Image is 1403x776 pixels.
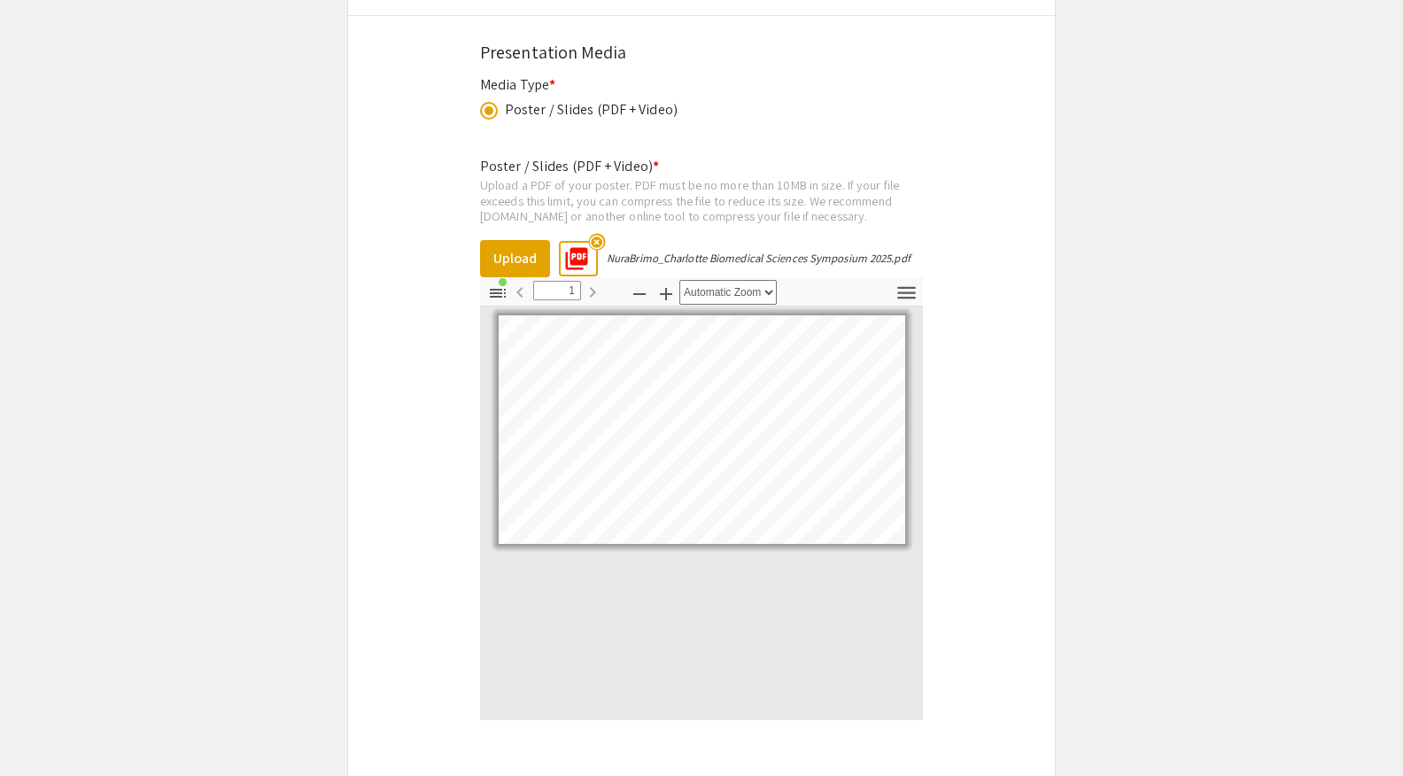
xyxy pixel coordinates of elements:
[480,157,659,175] mat-label: Poster / Slides (PDF + Video)
[480,177,923,224] div: Upload a PDF of your poster. PDF must be no more than 10MB in size. If your file exceeds this lim...
[483,280,513,306] button: Toggle Sidebar (document contains outline/attachments/layers)
[679,280,777,305] select: Zoom
[480,39,923,66] div: Presentation Media
[607,251,911,266] div: NuraBrimo_Charlotte Biomedical Sciences Symposium 2025.pdf
[505,99,678,120] div: Poster / Slides (PDF + Video)
[480,75,555,94] mat-label: Media Type
[533,281,581,300] input: Page
[505,278,535,304] button: Previous Page
[491,307,913,552] div: Page 1
[624,280,655,306] button: Zoom Out
[13,696,75,763] iframe: Chat
[651,280,681,306] button: Zoom In
[588,233,605,250] mat-icon: highlight_off
[480,240,550,277] button: Upload
[577,278,608,304] button: Next Page
[891,280,921,306] button: Tools
[558,240,585,267] mat-icon: picture_as_pdf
